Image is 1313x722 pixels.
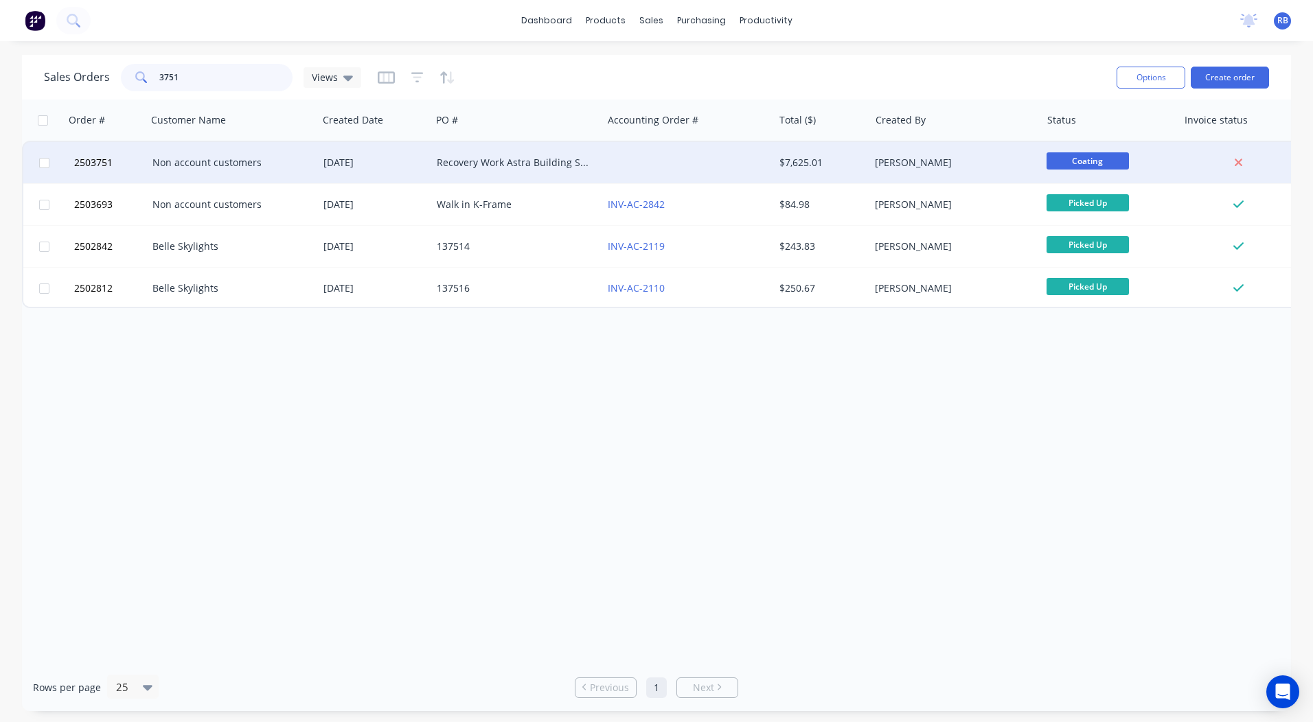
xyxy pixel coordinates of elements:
[733,10,799,31] div: productivity
[779,240,860,253] div: $243.83
[323,240,426,253] div: [DATE]
[779,113,816,127] div: Total ($)
[74,156,113,170] span: 2503751
[323,281,426,295] div: [DATE]
[152,156,305,170] div: Non account customers
[312,70,338,84] span: Views
[159,64,293,91] input: Search...
[1185,113,1248,127] div: Invoice status
[74,240,113,253] span: 2502842
[514,10,579,31] a: dashboard
[575,681,636,695] a: Previous page
[608,281,665,294] a: INV-AC-2110
[632,10,670,31] div: sales
[70,184,152,225] button: 2503693
[323,156,426,170] div: [DATE]
[876,113,926,127] div: Created By
[875,198,1027,211] div: [PERSON_NAME]
[1047,236,1129,253] span: Picked Up
[151,113,226,127] div: Customer Name
[569,677,744,698] ul: Pagination
[70,226,152,267] button: 2502842
[152,198,305,211] div: Non account customers
[436,113,458,127] div: PO #
[1047,194,1129,211] span: Picked Up
[693,681,714,695] span: Next
[670,10,733,31] div: purchasing
[579,10,632,31] div: products
[152,281,305,295] div: Belle Skylights
[69,113,105,127] div: Order #
[677,681,738,695] a: Next page
[1047,278,1129,295] span: Picked Up
[1117,67,1185,89] button: Options
[74,281,113,295] span: 2502812
[608,113,698,127] div: Accounting Order #
[70,268,152,309] button: 2502812
[875,240,1027,253] div: [PERSON_NAME]
[437,198,589,211] div: Walk in K-Frame
[590,681,629,695] span: Previous
[875,281,1027,295] div: [PERSON_NAME]
[437,240,589,253] div: 137514
[779,198,860,211] div: $84.98
[1191,67,1269,89] button: Create order
[779,281,860,295] div: $250.67
[1277,14,1288,27] span: RB
[608,240,665,253] a: INV-AC-2119
[25,10,45,31] img: Factory
[779,156,860,170] div: $7,625.01
[74,198,113,211] span: 2503693
[1266,675,1299,708] div: Open Intercom Messenger
[1047,152,1129,170] span: Coating
[437,281,589,295] div: 137516
[437,156,589,170] div: Recovery Work Astra Building Stripping Transport
[33,681,101,695] span: Rows per page
[44,71,110,84] h1: Sales Orders
[646,677,667,698] a: Page 1 is your current page
[70,142,152,183] button: 2503751
[323,198,426,211] div: [DATE]
[323,113,383,127] div: Created Date
[608,198,665,211] a: INV-AC-2842
[152,240,305,253] div: Belle Skylights
[875,156,1027,170] div: [PERSON_NAME]
[1047,113,1076,127] div: Status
